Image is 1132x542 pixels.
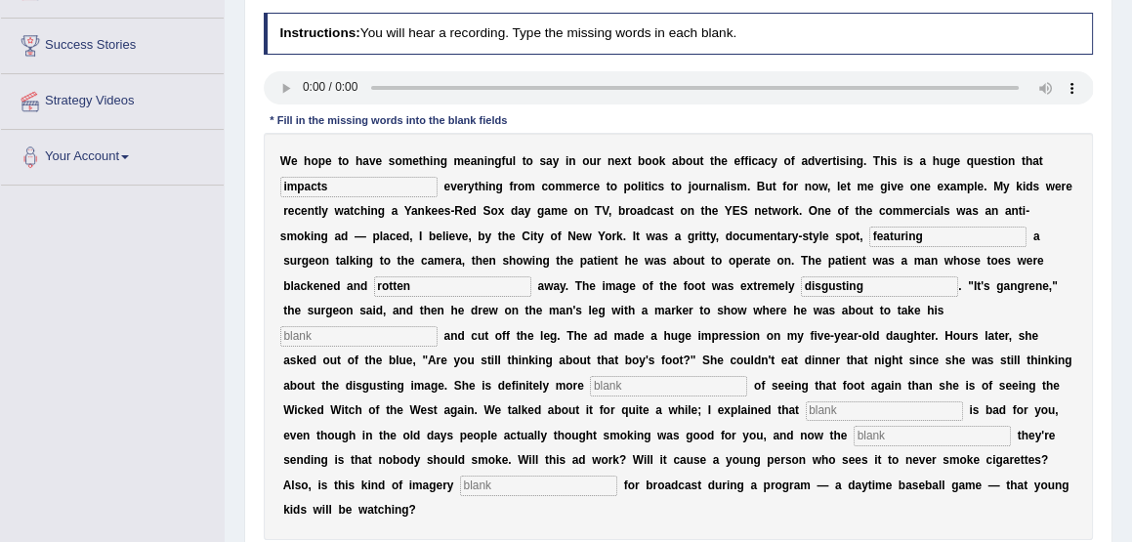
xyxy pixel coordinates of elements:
b: e [444,180,451,193]
b: l [318,204,321,218]
b: i [727,180,730,193]
b: a [362,154,369,168]
b: a [544,204,551,218]
b: r [1061,180,1066,193]
input: blank [801,276,958,296]
b: s [839,154,846,168]
b: a [934,204,941,218]
b: o [783,154,790,168]
b: e [291,154,298,168]
b: d [808,154,815,168]
b: l [724,180,727,193]
b: e [937,180,943,193]
b: n [487,154,494,168]
b: m [551,204,562,218]
b: a [965,204,972,218]
b: s [444,204,451,218]
b: l [837,180,840,193]
b: u [692,154,699,168]
b: k [792,204,799,218]
b: o [610,180,617,193]
b: a [471,154,478,168]
b: h [304,154,311,168]
b: o [837,204,844,218]
b: n [754,204,761,218]
b: u [974,154,981,168]
b: p [967,180,974,193]
b: i [836,154,839,168]
b: T [873,154,880,168]
b: t [338,154,342,168]
b: h [356,154,362,168]
b: y [771,154,777,168]
b: n [805,180,812,193]
b: i [367,204,370,218]
b: a [344,204,351,218]
b: e [734,154,740,168]
input: blank [869,227,1027,246]
b: h [704,204,711,218]
b: f [509,180,513,193]
b: t [993,154,997,168]
b: s [731,180,737,193]
b: d [511,204,518,218]
b: s [389,154,396,168]
input: blank [806,401,963,421]
b: n [991,204,998,218]
b: e [761,204,768,218]
b: i [997,154,1000,168]
b: h [859,204,865,218]
b: g [880,180,887,193]
b: e [431,204,438,218]
b: f [740,154,744,168]
b: c [651,180,658,193]
b: h [880,154,887,168]
b: i [1023,180,1026,193]
b: e [288,204,295,218]
b: o [675,180,682,193]
b: o [1001,154,1008,168]
b: r [919,204,924,218]
b: , [827,180,830,193]
b: n [568,154,575,168]
b: m [893,204,903,218]
b: e [897,180,903,193]
b: a [657,204,664,218]
b: e [1055,180,1062,193]
b: x [943,180,950,193]
b: w [334,204,343,218]
b: t [1039,154,1043,168]
b: t [475,180,479,193]
b: o [342,154,349,168]
b: t [350,204,354,218]
input: blank [854,426,1011,445]
b: e [866,204,873,218]
b: m [736,180,747,193]
b: e [614,154,621,168]
b: f [744,154,748,168]
b: v [450,180,457,193]
b: o [518,180,524,193]
b: c [751,154,758,168]
b: - [1026,204,1029,218]
b: i [887,154,890,168]
b: . [747,180,750,193]
b: o [395,154,401,168]
b: o [630,204,637,218]
b: t [607,180,610,193]
b: a [392,204,398,218]
b: t [314,204,318,218]
b: e [438,204,444,218]
b: e [325,154,332,168]
b: o [548,180,555,193]
b: t [1019,204,1023,218]
b: n [818,204,824,218]
b: e [824,204,831,218]
b: i [641,180,644,193]
b: k [425,204,432,218]
input: blank [374,276,531,296]
b: r [625,204,630,218]
b: k [1016,180,1023,193]
b: w [818,180,827,193]
b: a [758,154,765,168]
